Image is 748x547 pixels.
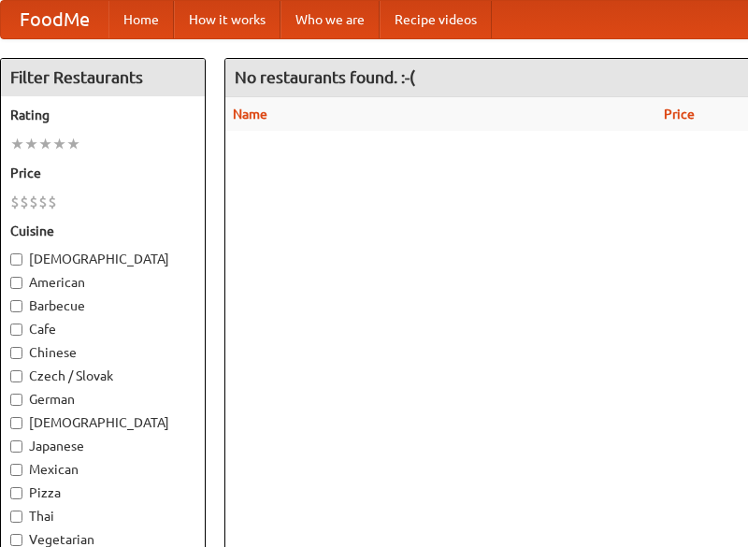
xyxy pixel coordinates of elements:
input: Barbecue [10,300,22,312]
a: Recipe videos [380,1,492,38]
h5: Rating [10,106,195,124]
a: Home [108,1,174,38]
input: Cafe [10,324,22,336]
a: Price [664,107,695,122]
label: Japanese [10,437,195,455]
label: [DEMOGRAPHIC_DATA] [10,413,195,432]
input: Mexican [10,464,22,476]
li: ★ [24,134,38,154]
input: Japanese [10,440,22,453]
li: ★ [38,134,52,154]
li: $ [48,192,57,212]
li: $ [10,192,20,212]
label: Barbecue [10,296,195,315]
input: Thai [10,511,22,523]
label: American [10,273,195,292]
label: Thai [10,507,195,525]
li: ★ [10,134,24,154]
label: Pizza [10,483,195,502]
li: $ [20,192,29,212]
label: [DEMOGRAPHIC_DATA] [10,250,195,268]
input: Vegetarian [10,534,22,546]
input: American [10,277,22,289]
h5: Cuisine [10,222,195,240]
input: Pizza [10,487,22,499]
input: [DEMOGRAPHIC_DATA] [10,417,22,429]
ng-pluralize: No restaurants found. :-( [235,68,415,86]
input: [DEMOGRAPHIC_DATA] [10,253,22,266]
li: $ [38,192,48,212]
label: Chinese [10,343,195,362]
a: FoodMe [1,1,108,38]
a: Who we are [280,1,380,38]
li: ★ [66,134,80,154]
input: Chinese [10,347,22,359]
label: Cafe [10,320,195,338]
li: $ [29,192,38,212]
h5: Price [10,164,195,182]
label: Mexican [10,460,195,479]
h4: Filter Restaurants [1,59,205,96]
label: German [10,390,195,409]
input: German [10,394,22,406]
label: Czech / Slovak [10,367,195,385]
a: How it works [174,1,280,38]
input: Czech / Slovak [10,370,22,382]
a: Name [233,107,267,122]
li: ★ [52,134,66,154]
